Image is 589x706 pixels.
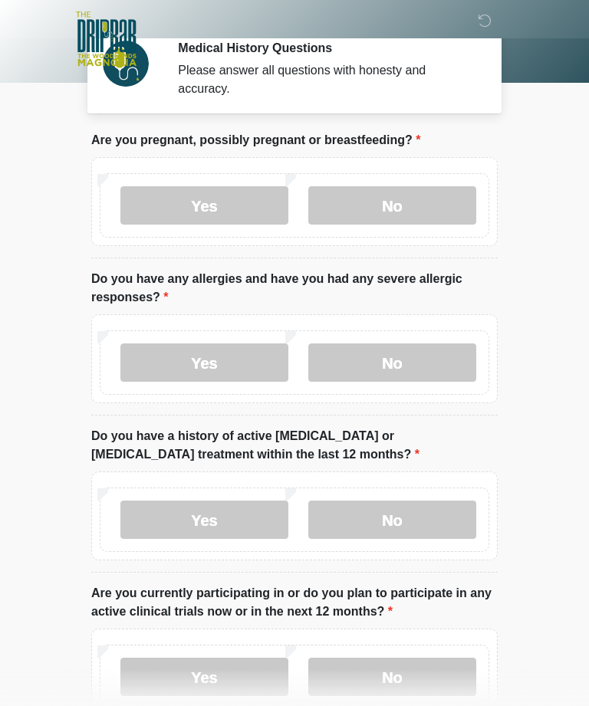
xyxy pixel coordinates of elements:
[308,186,476,225] label: No
[308,501,476,539] label: No
[91,131,420,149] label: Are you pregnant, possibly pregnant or breastfeeding?
[91,270,498,307] label: Do you have any allergies and have you had any severe allergic responses?
[91,427,498,464] label: Do you have a history of active [MEDICAL_DATA] or [MEDICAL_DATA] treatment within the last 12 mon...
[91,584,498,621] label: Are you currently participating in or do you plan to participate in any active clinical trials no...
[308,658,476,696] label: No
[178,61,475,98] div: Please answer all questions with honesty and accuracy.
[120,658,288,696] label: Yes
[120,186,288,225] label: Yes
[76,11,137,67] img: The DripBar - Magnolia Logo
[120,501,288,539] label: Yes
[308,343,476,382] label: No
[120,343,288,382] label: Yes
